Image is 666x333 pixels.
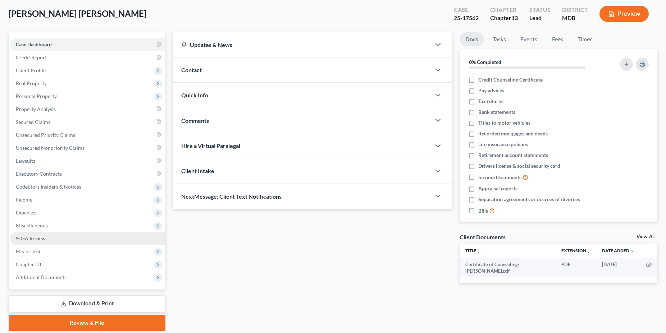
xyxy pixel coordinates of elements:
span: NextMessage: Client Text Notifications [181,193,282,200]
span: Unsecured Nonpriority Claims [16,145,85,151]
span: Personal Property [16,93,57,99]
span: Comments [181,117,209,124]
a: Titleunfold_more [465,248,481,253]
a: Property Analysis [10,103,165,116]
a: Download & Print [9,295,165,312]
a: Secured Claims [10,116,165,129]
span: Property Analysis [16,106,56,112]
span: Codebtors Insiders & Notices [16,184,81,190]
span: Pay advices [478,87,504,94]
span: Means Test [16,248,41,254]
td: Certificate of Counseling-[PERSON_NAME].pdf [460,258,556,278]
span: [PERSON_NAME] [PERSON_NAME] [9,8,146,19]
i: unfold_more [586,249,590,253]
a: Executory Contracts [10,167,165,180]
td: PDF [556,258,596,278]
strong: 0% Completed [469,59,501,65]
span: Executory Contracts [16,171,62,177]
div: 25-17562 [454,14,479,22]
span: Client Intake [181,167,214,174]
span: Income Documents [478,174,521,181]
a: Events [515,32,543,46]
a: Date Added expand_more [602,248,634,253]
div: Updates & News [181,41,422,48]
a: Unsecured Nonpriority Claims [10,142,165,154]
div: Client Documents [460,233,506,241]
span: Chapter 13 [16,261,41,267]
span: Miscellaneous [16,222,48,228]
div: Chapter [490,6,518,14]
a: Docs [460,32,484,46]
div: District [562,6,588,14]
span: Life insurance policies [478,141,528,148]
i: expand_more [630,249,634,253]
span: Retirement account statements [478,152,548,159]
span: Lawsuits [16,158,35,164]
button: Preview [599,6,649,22]
span: Income [16,196,32,203]
span: Expenses [16,209,36,216]
span: Case Dashboard [16,41,52,47]
a: Tasks [487,32,512,46]
a: Review & File [9,315,165,331]
span: Credit Counseling Certificate [478,76,543,83]
div: MDB [562,14,588,22]
span: Credit Report [16,54,47,60]
div: Case [454,6,479,14]
span: Hire a Virtual Paralegal [181,142,240,149]
span: Bank statements [478,108,515,116]
span: Tax returns [478,98,503,105]
span: Quick Info [181,92,208,98]
td: [DATE] [596,258,640,278]
a: Fees [546,32,569,46]
span: SOFA Review [16,235,46,241]
a: Unsecured Priority Claims [10,129,165,142]
a: Credit Report [10,51,165,64]
span: Drivers license & social security card [478,162,560,170]
span: Unsecured Priority Claims [16,132,75,138]
span: Contact [181,66,202,73]
span: Recorded mortgages and deeds [478,130,548,137]
a: Case Dashboard [10,38,165,51]
a: Timer [572,32,598,46]
span: Client Profile [16,67,46,73]
a: SOFA Review [10,232,165,245]
span: 13 [511,14,518,21]
span: Real Property [16,80,47,86]
a: Extensionunfold_more [561,248,590,253]
a: Lawsuits [10,154,165,167]
span: Appraisal reports [478,185,517,192]
span: Separation agreements or decrees of divorces [478,196,580,203]
a: View All [637,234,654,239]
div: Chapter [490,14,518,22]
div: Lead [529,14,551,22]
span: Additional Documents [16,274,67,280]
span: Bills [478,207,488,214]
div: Status [529,6,551,14]
span: Titles to motor vehicles [478,119,530,126]
span: Secured Claims [16,119,50,125]
i: unfold_more [476,249,481,253]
